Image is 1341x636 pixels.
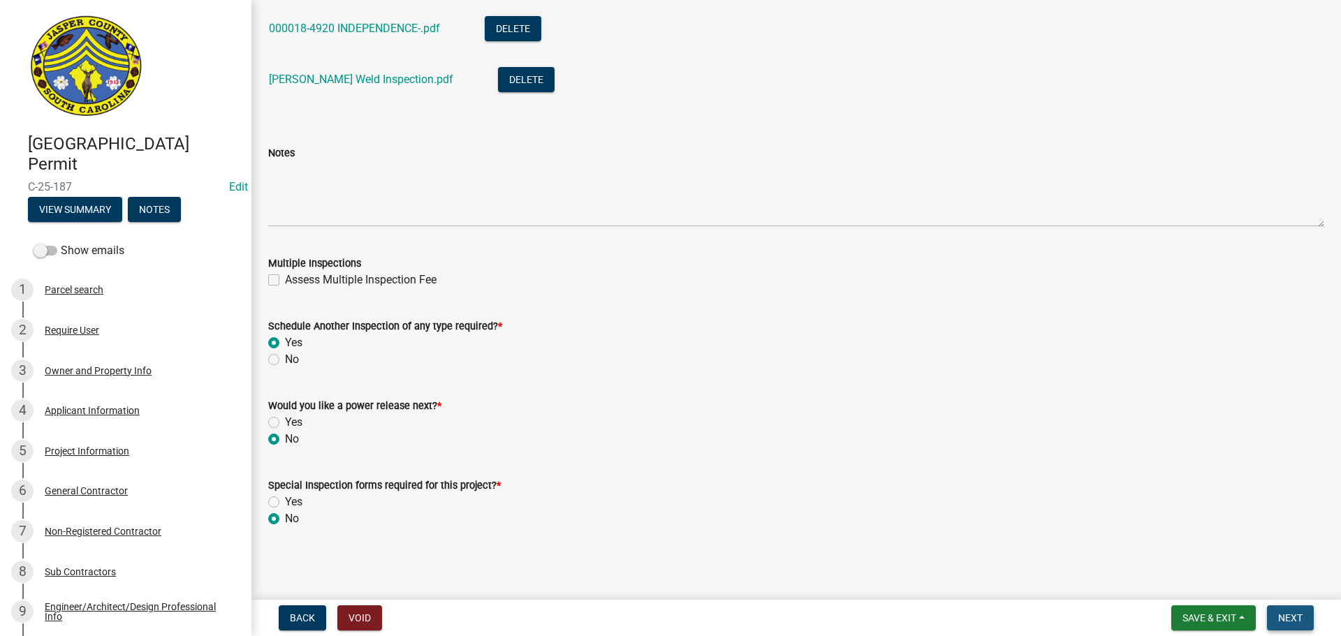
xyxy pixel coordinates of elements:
wm-modal-confirm: Notes [128,205,181,216]
button: Next [1267,605,1314,630]
span: Back [290,612,315,623]
div: 8 [11,561,34,583]
button: Notes [128,197,181,222]
button: View Summary [28,197,122,222]
div: Parcel search [45,285,103,295]
div: 9 [11,600,34,623]
div: Project Information [45,446,129,456]
h4: [GEOGRAPHIC_DATA] Permit [28,134,240,175]
label: Would you like a power release next? [268,401,441,411]
span: C-25-187 [28,180,223,193]
label: Notes [268,149,295,158]
wm-modal-confirm: Summary [28,205,122,216]
a: Edit [229,180,248,193]
wm-modal-confirm: Edit Application Number [229,180,248,193]
div: 2 [11,319,34,341]
div: General Contractor [45,486,128,496]
button: Delete [498,67,555,92]
div: 7 [11,520,34,542]
img: Jasper County, South Carolina [28,15,145,119]
label: Assess Multiple Inspection Fee [285,272,437,288]
label: Special Inspection forms required for this project? [268,481,501,491]
div: 5 [11,440,34,462]
button: Delete [485,16,541,41]
div: 3 [11,360,34,382]
div: 1 [11,279,34,301]
span: Next [1278,612,1303,623]
span: Save & Exit [1182,612,1236,623]
div: Sub Contractors [45,567,116,577]
button: Void [337,605,382,630]
wm-modal-confirm: Delete Document [485,23,541,36]
div: Require User [45,325,99,335]
label: Yes [285,414,302,431]
div: Non-Registered Contractor [45,526,161,536]
label: Yes [285,494,302,510]
button: Back [279,605,326,630]
label: Schedule Another Inspection of any type required? [268,322,502,332]
div: 4 [11,399,34,422]
div: Applicant Information [45,406,140,415]
a: [PERSON_NAME] Weld Inspection.pdf [269,73,453,86]
a: 000018-4920 INDEPENDENCE-.pdf [269,22,440,35]
label: Multiple Inspections [268,259,361,269]
label: Yes [285,334,302,351]
div: 6 [11,480,34,502]
button: Save & Exit [1171,605,1256,630]
wm-modal-confirm: Delete Document [498,74,555,87]
label: No [285,351,299,368]
div: Owner and Property Info [45,366,152,376]
label: No [285,431,299,448]
div: Engineer/Architect/Design Professional Info [45,602,229,621]
label: No [285,510,299,527]
label: Show emails [34,242,124,259]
